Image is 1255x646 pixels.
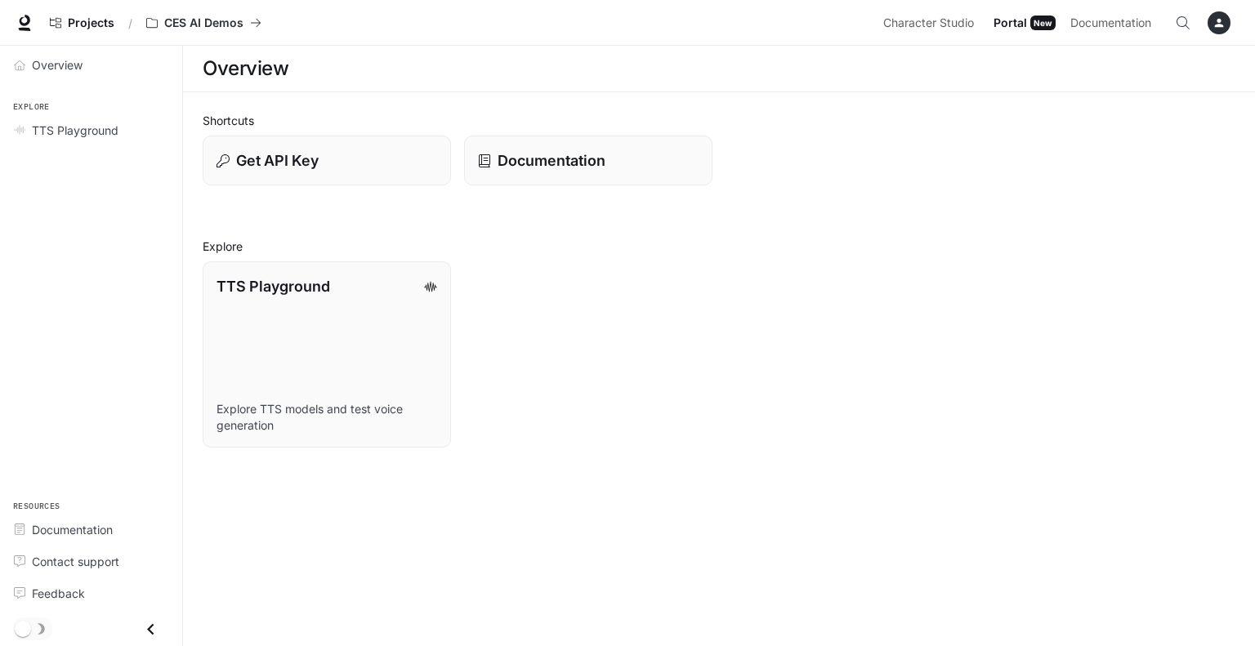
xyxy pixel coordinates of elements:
[203,238,1235,255] h2: Explore
[32,521,113,538] span: Documentation
[203,52,288,85] h1: Overview
[32,122,118,139] span: TTS Playground
[987,7,1062,39] a: PortalNew
[164,16,243,30] p: CES AI Demos
[203,261,451,448] a: TTS PlaygroundExplore TTS models and test voice generation
[32,585,85,602] span: Feedback
[7,579,176,608] a: Feedback
[1064,7,1163,39] a: Documentation
[217,275,330,297] p: TTS Playground
[464,136,712,185] a: Documentation
[15,619,31,637] span: Dark mode toggle
[32,56,83,74] span: Overview
[7,515,176,544] a: Documentation
[236,149,319,172] p: Get API Key
[139,7,269,39] button: All workspaces
[994,13,1027,33] span: Portal
[7,51,176,79] a: Overview
[498,149,605,172] p: Documentation
[42,7,122,39] a: Go to projects
[132,613,169,646] button: Close drawer
[877,7,985,39] a: Character Studio
[7,547,176,576] a: Contact support
[203,136,451,185] button: Get API Key
[122,15,139,32] div: /
[1070,13,1151,33] span: Documentation
[68,16,114,30] span: Projects
[217,401,437,434] p: Explore TTS models and test voice generation
[883,13,974,33] span: Character Studio
[203,112,1235,129] h2: Shortcuts
[7,116,176,145] a: TTS Playground
[1167,7,1199,39] button: Open Command Menu
[32,553,119,570] span: Contact support
[1030,16,1056,30] div: New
